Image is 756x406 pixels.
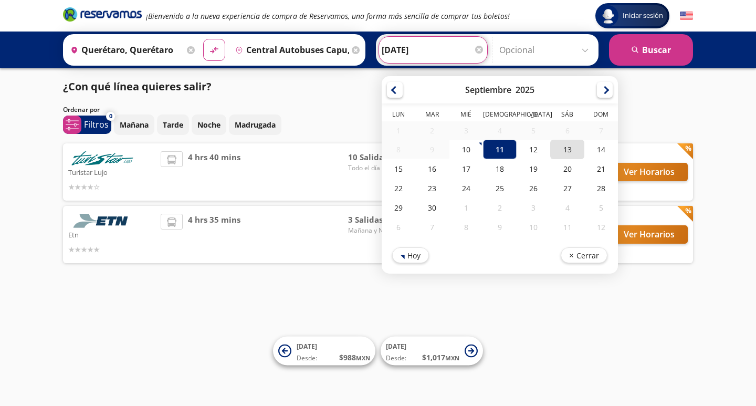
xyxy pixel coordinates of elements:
div: 06-Oct-25 [382,217,415,237]
div: 10-Oct-25 [517,217,550,237]
p: Mañana [120,119,149,130]
div: 19-Sep-25 [517,159,550,179]
div: 15-Sep-25 [382,159,415,179]
div: 28-Sep-25 [584,179,618,198]
th: Miércoles [449,110,483,121]
div: 06-Sep-25 [550,121,584,140]
div: 2025 [516,84,534,96]
div: Septiembre [465,84,511,96]
div: 05-Oct-25 [584,198,618,217]
div: 07-Sep-25 [584,121,618,140]
div: 12-Oct-25 [584,217,618,237]
input: Buscar Destino [231,37,349,63]
div: 24-Sep-25 [449,179,483,198]
div: 05-Sep-25 [517,121,550,140]
button: Ver Horarios [611,225,688,244]
input: Elegir Fecha [382,37,485,63]
span: 4 hrs 40 mins [188,151,240,193]
div: 26-Sep-25 [517,179,550,198]
th: Jueves [483,110,517,121]
div: 25-Sep-25 [483,179,517,198]
th: Sábado [550,110,584,121]
button: Ver Horarios [611,163,688,181]
span: 10 Salidas [348,151,422,163]
div: 09-Sep-25 [415,140,449,159]
button: Hoy [392,247,429,263]
div: 13-Sep-25 [550,140,584,159]
div: 07-Oct-25 [415,217,449,237]
button: Buscar [609,34,693,66]
div: 11-Oct-25 [550,217,584,237]
a: Brand Logo [63,6,142,25]
button: Mañana [114,114,154,135]
span: $ 1,017 [422,352,459,363]
div: 14-Sep-25 [584,140,618,159]
div: 02-Sep-25 [415,121,449,140]
div: 03-Oct-25 [517,198,550,217]
p: Etn [68,228,155,241]
img: Turistar Lujo [68,151,136,165]
input: Buscar Origen [66,37,184,63]
button: Tarde [157,114,189,135]
p: Turistar Lujo [68,165,155,178]
span: [DATE] [297,342,317,351]
span: $ 988 [339,352,370,363]
p: Noche [197,119,220,130]
span: 4 hrs 35 mins [188,214,240,255]
button: Madrugada [229,114,281,135]
p: Filtros [84,118,109,131]
span: Mañana y Noche [348,226,422,235]
span: 0 [109,112,112,121]
div: 10-Sep-25 [449,140,483,159]
div: 16-Sep-25 [415,159,449,179]
span: Todo el día [348,163,422,173]
div: 01-Oct-25 [449,198,483,217]
small: MXN [445,354,459,362]
span: Desde: [297,353,317,363]
div: 17-Sep-25 [449,159,483,179]
p: Ordenar por [63,105,100,114]
div: 02-Oct-25 [483,198,517,217]
th: Domingo [584,110,618,121]
th: Martes [415,110,449,121]
p: Tarde [163,119,183,130]
div: 21-Sep-25 [584,159,618,179]
button: English [680,9,693,23]
div: 30-Sep-25 [415,198,449,217]
div: 27-Sep-25 [550,179,584,198]
div: 29-Sep-25 [382,198,415,217]
th: Lunes [382,110,415,121]
span: [DATE] [386,342,406,351]
button: Noche [192,114,226,135]
i: Brand Logo [63,6,142,22]
div: 20-Sep-25 [550,159,584,179]
div: 04-Oct-25 [550,198,584,217]
small: MXN [356,354,370,362]
span: 3 Salidas [348,214,422,226]
div: 23-Sep-25 [415,179,449,198]
em: ¡Bienvenido a la nueva experiencia de compra de Reservamos, una forma más sencilla de comprar tus... [146,11,510,21]
div: 22-Sep-25 [382,179,415,198]
span: Desde: [386,353,406,363]
div: 04-Sep-25 [483,121,517,140]
button: Cerrar [561,247,607,263]
div: 09-Oct-25 [483,217,517,237]
button: [DATE]Desde:$988MXN [273,337,375,366]
p: Madrugada [235,119,276,130]
button: [DATE]Desde:$1,017MXN [381,337,483,366]
div: 12-Sep-25 [517,140,550,159]
input: Opcional [499,37,593,63]
img: Etn [68,214,136,228]
div: 18-Sep-25 [483,159,517,179]
div: 11-Sep-25 [483,140,517,159]
div: 03-Sep-25 [449,121,483,140]
div: 08-Sep-25 [382,140,415,159]
div: 01-Sep-25 [382,121,415,140]
span: Iniciar sesión [618,11,667,21]
th: Viernes [517,110,550,121]
p: ¿Con qué línea quieres salir? [63,79,212,95]
div: 08-Oct-25 [449,217,483,237]
button: 0Filtros [63,116,111,134]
